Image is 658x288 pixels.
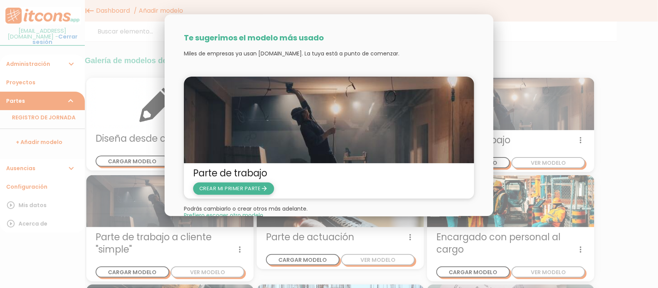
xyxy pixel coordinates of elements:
span: Parte de trabajo [193,167,465,179]
i: arrow_forward [261,183,268,195]
img: partediariooperario.jpg [184,77,475,163]
p: Miles de empresas ya usan [DOMAIN_NAME]. La tuya está a punto de comenzar. [184,50,475,57]
span: Close [184,213,263,218]
h3: Te sugerimos el modelo más usado [184,33,475,42]
span: CREAR MI PRIMER PARTE [199,185,268,192]
span: Podrás cambiarlo o crear otros más adelante. [184,205,308,213]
